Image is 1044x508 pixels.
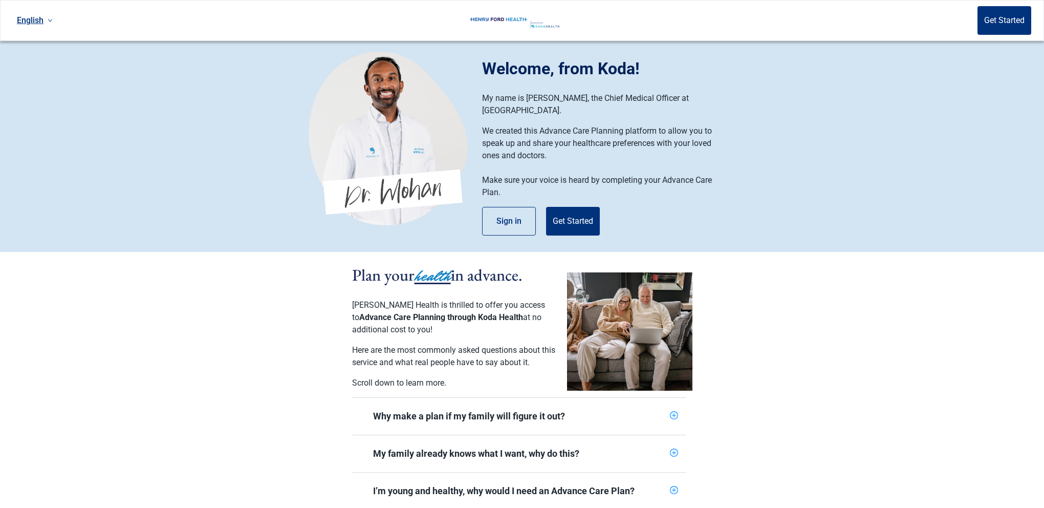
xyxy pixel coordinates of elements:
span: health [415,265,451,287]
img: Couple planning their healthcare together [567,272,692,391]
img: Koda Health [465,12,569,29]
button: Get Started [546,207,600,236]
div: Why make a plan if my family will figure it out? [352,398,686,435]
h1: Welcome, from Koda! [482,56,735,81]
p: We created this Advance Care Planning platform to allow you to speak up and share your healthcare... [482,125,725,162]
span: plus-circle [670,411,678,419]
p: My name is [PERSON_NAME], the Chief Medical Officer at [GEOGRAPHIC_DATA]. [482,92,725,117]
div: My family already knows what I want, why do this? [373,448,666,460]
button: Get Started [977,6,1031,35]
p: Make sure your voice is heard by completing your Advance Care Plan. [482,174,725,199]
span: plus-circle [670,449,678,457]
a: Current language: English [13,12,57,29]
div: My family already knows what I want, why do this? [352,435,686,472]
div: I’m young and healthy, why would I need an Advance Care Plan? [373,485,666,497]
span: down [48,18,53,23]
div: Why make a plan if my family will figure it out? [373,410,666,422]
span: Advance Care Planning through Koda Health [359,312,523,322]
p: Here are the most commonly asked questions about this service and what real people have to say ab... [352,344,557,369]
button: Sign in [482,207,536,236]
span: plus-circle [670,486,678,494]
span: [PERSON_NAME] Health is thrilled to offer you access to [352,300,545,322]
span: in advance. [451,264,523,286]
span: Plan your [352,264,415,286]
p: Scroll down to learn more. [352,377,557,389]
img: Koda Health [309,51,468,225]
